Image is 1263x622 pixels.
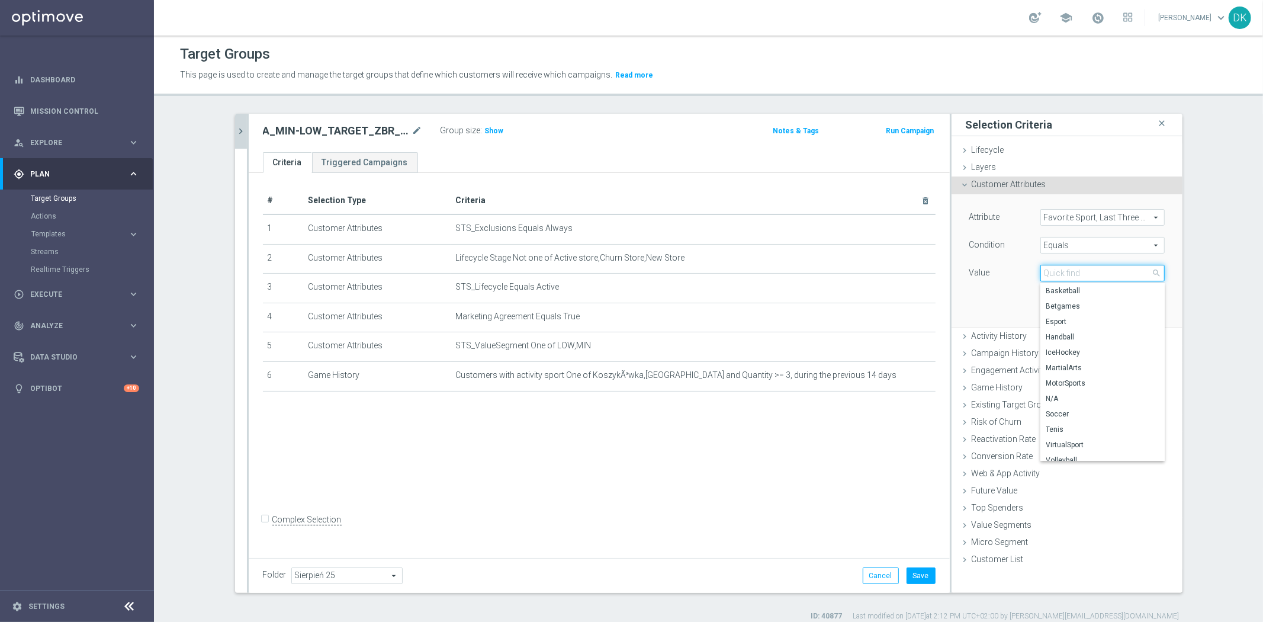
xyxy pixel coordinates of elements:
span: Marketing Agreement Equals True [456,312,580,322]
span: school [1059,11,1072,24]
div: Data Studio [14,352,128,363]
div: Templates [31,225,153,243]
span: Tenis [1046,425,1159,434]
td: Customer Attributes [303,274,451,303]
button: track_changes Analyze keyboard_arrow_right [13,321,140,331]
td: Customer Attributes [303,303,451,332]
span: Future Value [972,486,1018,495]
div: Dashboard [14,64,139,95]
th: # [263,187,303,214]
span: This page is used to create and manage the target groups that define which customers will receive... [180,70,612,79]
span: Lifecycle Stage Not one of Active store,Churn Store,New Store [456,253,685,263]
td: 4 [263,303,303,332]
span: keyboard_arrow_down [1214,11,1227,24]
div: DK [1229,7,1251,29]
td: 2 [263,244,303,274]
lable: Condition [969,240,1005,249]
a: Actions [31,211,123,221]
span: STS_ValueSegment One of LOW,MIN [456,341,592,351]
button: Read more [614,69,654,82]
i: chevron_right [236,126,247,137]
label: ID: 40877 [811,611,843,621]
span: Conversion Rate [972,451,1033,461]
i: track_changes [14,320,24,331]
a: Dashboard [30,64,139,95]
div: Analyze [14,320,128,331]
label: Last modified on [DATE] at 2:12 PM UTC+02:00 by [PERSON_NAME][EMAIL_ADDRESS][DOMAIN_NAME] [853,611,1180,621]
span: Basketball [1046,286,1159,296]
div: Optibot [14,373,139,404]
span: Analyze [30,322,128,329]
button: Cancel [863,568,899,584]
span: Top Spenders [972,503,1024,512]
i: equalizer [14,75,24,85]
span: STS_Exclusions Equals Always [456,223,573,233]
span: Game History [972,383,1023,392]
i: keyboard_arrow_right [128,351,139,363]
h3: Selection Criteria [966,118,1053,132]
span: MotorSports [1046,379,1159,388]
a: Criteria [263,152,312,173]
div: Plan [14,169,128,179]
div: Templates keyboard_arrow_right [31,229,140,239]
label: Folder [263,570,287,580]
div: Mission Control [14,95,139,127]
div: Explore [14,137,128,148]
div: Mission Control [13,107,140,116]
i: keyboard_arrow_right [128,168,139,179]
i: close [1156,116,1168,132]
a: Mission Control [30,95,139,127]
span: MartialArts [1046,363,1159,373]
span: Volleyball [1046,456,1159,465]
i: settings [12,601,23,612]
td: Customer Attributes [303,214,451,244]
span: Soccer [1046,409,1159,419]
a: [PERSON_NAME]keyboard_arrow_down [1157,9,1229,27]
span: Existing Target Group [972,400,1060,409]
label: Group size [441,126,481,136]
span: Criteria [456,195,486,205]
div: Execute [14,289,128,300]
div: Target Groups [31,190,153,207]
span: Show [485,127,504,135]
td: Game History [303,361,451,391]
a: Target Groups [31,194,123,203]
span: Campaign History [972,348,1039,358]
button: Data Studio keyboard_arrow_right [13,352,140,362]
label: : [481,126,483,136]
a: Triggered Campaigns [312,152,418,173]
span: Customer List [972,554,1024,564]
button: Save [907,568,936,584]
span: STS_Lifecycle Equals Active [456,282,560,292]
div: Actions [31,207,153,225]
i: gps_fixed [14,169,24,179]
span: Layers [972,162,997,172]
span: VirtualSport [1046,440,1159,450]
button: equalizer Dashboard [13,75,140,85]
h2: A_MIN-LOW_TARGET_ZBR_ME_KOSZ_50DO50_020925 [263,124,410,138]
i: keyboard_arrow_right [128,288,139,300]
button: Run Campaign [885,124,935,137]
button: Notes & Tags [772,124,820,137]
span: Reactivation Rate [972,434,1036,444]
div: Templates [31,230,128,238]
div: Streams [31,243,153,261]
td: Customer Attributes [303,332,451,362]
span: Web & App Activity [972,469,1040,478]
span: Handball [1046,332,1159,342]
button: lightbulb Optibot +10 [13,384,140,393]
span: Explore [30,139,128,146]
button: gps_fixed Plan keyboard_arrow_right [13,169,140,179]
i: lightbulb [14,383,24,394]
i: delete_forever [921,196,931,206]
span: Risk of Churn [972,417,1022,427]
td: 5 [263,332,303,362]
i: keyboard_arrow_right [128,137,139,148]
span: Lifecycle [972,145,1004,155]
span: Customer Attributes [972,179,1046,189]
input: Quick find [1040,265,1165,281]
